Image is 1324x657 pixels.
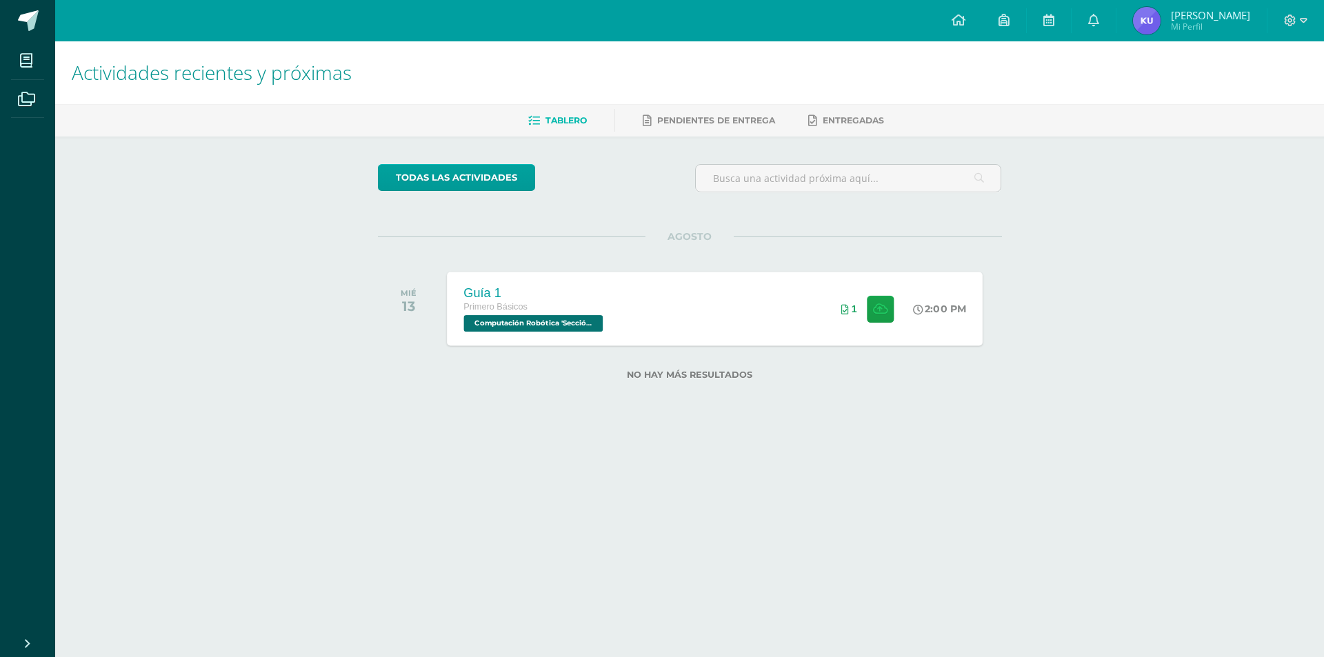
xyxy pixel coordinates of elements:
[1171,8,1250,22] span: [PERSON_NAME]
[401,298,417,314] div: 13
[657,115,775,125] span: Pendientes de entrega
[545,115,587,125] span: Tablero
[463,302,528,312] span: Primero Básicos
[378,370,1002,380] label: No hay más resultados
[463,315,603,332] span: Computación Robótica 'Sección Única'
[528,110,587,132] a: Tablero
[823,115,884,125] span: Entregadas
[401,288,417,298] div: MIÉ
[72,59,352,85] span: Actividades recientes y próximas
[852,303,857,314] span: 1
[463,285,606,300] div: Guía 1
[913,303,966,315] div: 2:00 PM
[696,165,1001,192] input: Busca una actividad próxima aquí...
[1171,21,1250,32] span: Mi Perfil
[645,230,734,243] span: AGOSTO
[378,164,535,191] a: todas las Actividades
[808,110,884,132] a: Entregadas
[841,303,857,314] div: Archivos entregados
[643,110,775,132] a: Pendientes de entrega
[1133,7,1161,34] img: a8e1836717dec2724d40b33456046a0b.png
